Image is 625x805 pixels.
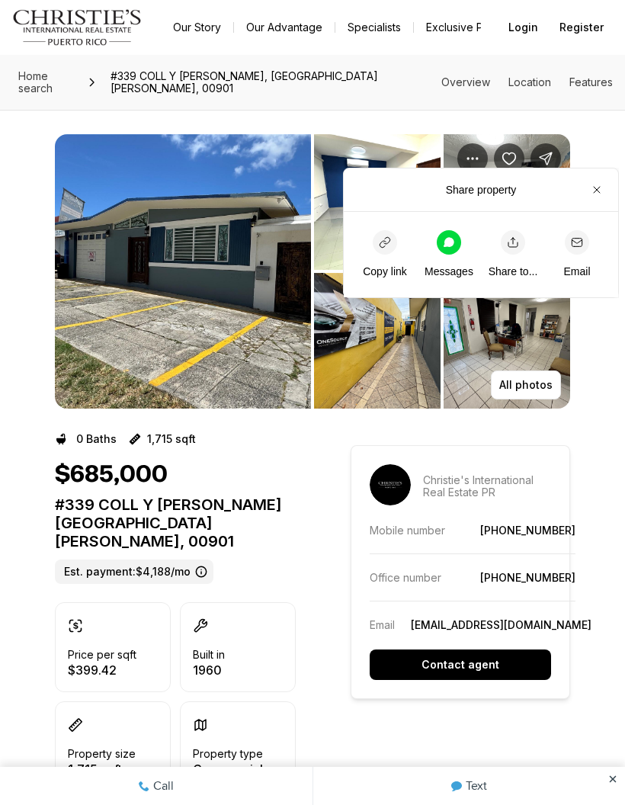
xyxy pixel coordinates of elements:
[55,460,168,489] h1: $685,000
[441,76,613,88] nav: Page section menu
[161,17,233,38] a: Our Story
[423,474,551,499] p: Christie's International Real Estate PR
[55,134,570,409] div: Listing Photos
[370,618,395,631] p: Email
[314,134,441,270] button: View image gallery
[489,264,538,279] p: Share to...
[55,496,296,550] p: #339 COLL Y [PERSON_NAME][GEOGRAPHIC_DATA][PERSON_NAME], 00901
[370,524,445,537] p: Mobile number
[68,664,136,676] p: $399.42
[569,75,613,88] a: Skip to: Features
[12,64,80,101] a: Home search
[370,571,441,584] p: Office number
[55,134,311,409] li: 1 of 5
[421,659,499,671] p: Contact agent
[55,134,311,409] button: View image gallery
[499,379,553,391] p: All photos
[441,75,490,88] a: Skip to: Overview
[499,12,547,43] button: Login
[491,370,561,399] button: All photos
[314,273,441,409] button: View image gallery
[234,17,335,38] a: Our Advantage
[480,571,575,584] a: [PHONE_NUMBER]
[12,9,143,46] img: logo
[444,134,570,270] button: View image gallery
[457,143,488,174] button: Property options
[508,21,538,34] span: Login
[68,748,136,760] p: Property size
[411,618,591,631] a: [EMAIL_ADDRESS][DOMAIN_NAME]
[147,433,196,445] p: 1,715 sqft
[425,264,473,279] p: Messages
[530,143,561,174] button: Share Property: #339 COLL Y TOSTE
[193,664,225,676] p: 1960
[193,649,225,661] p: Built in
[550,12,613,43] button: Register
[18,69,53,95] span: Home search
[563,264,590,279] p: Email
[481,221,545,288] button: Share to...
[444,273,570,409] button: View image gallery
[446,182,517,197] p: Share property
[55,560,213,584] label: Est. payment: $4,188/mo
[508,75,551,88] a: Skip to: Location
[545,221,609,288] button: Email
[68,649,136,661] p: Price per sqft
[193,748,263,760] p: Property type
[335,17,413,38] a: Specialists
[417,221,481,288] a: Messages
[353,221,417,288] button: Copy link
[559,21,604,34] span: Register
[414,17,541,38] a: Exclusive Properties
[104,64,441,101] span: #339 COLL Y [PERSON_NAME], [GEOGRAPHIC_DATA][PERSON_NAME], 00901
[370,649,551,680] button: Contact agent
[363,264,407,279] p: Copy link
[76,433,117,445] p: 0 Baths
[314,134,570,409] li: 2 of 5
[494,143,524,174] button: Save Property: #339 COLL Y TOSTE
[480,524,575,537] a: [PHONE_NUMBER]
